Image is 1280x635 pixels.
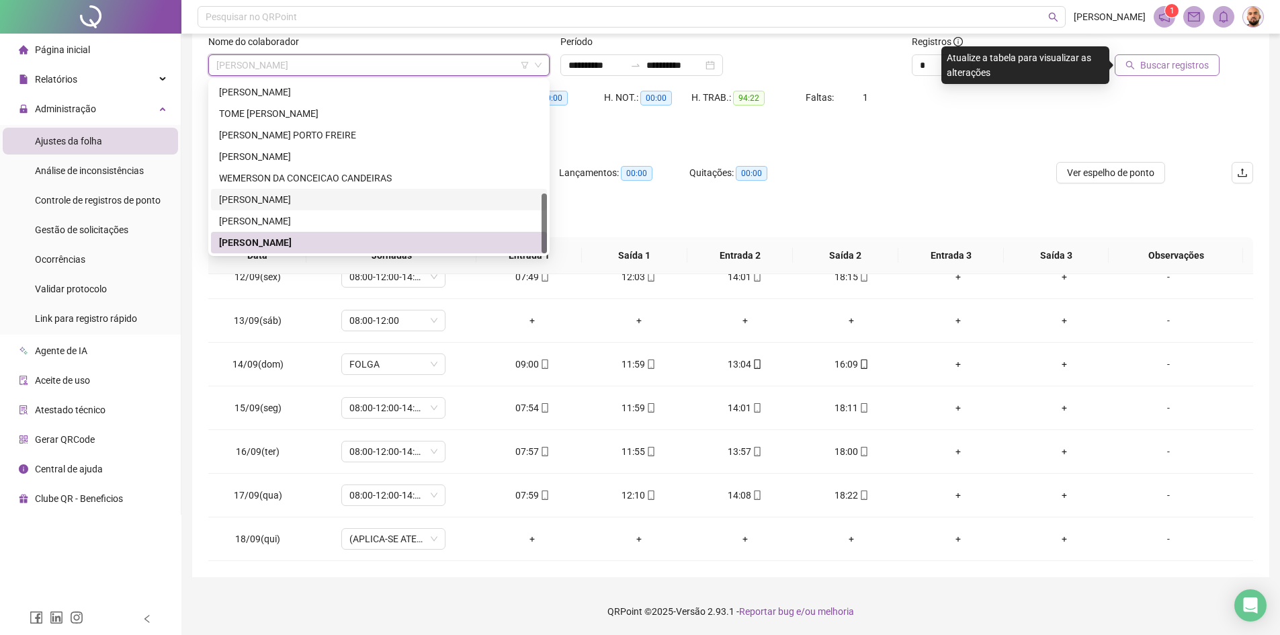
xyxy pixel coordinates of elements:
[19,464,28,474] span: info-circle
[19,376,28,385] span: audit
[517,90,604,105] div: HE 3:
[1022,444,1107,459] div: +
[703,269,787,284] div: 14:01
[733,91,765,105] span: 94:22
[630,60,641,71] span: swap-right
[596,400,681,415] div: 11:59
[809,488,894,503] div: 18:22
[19,494,28,503] span: gift
[349,529,437,549] span: (APLICA-SE ATESTADO)
[35,375,90,386] span: Aceite de uso
[1022,269,1107,284] div: +
[858,403,869,413] span: mobile
[645,403,656,413] span: mobile
[236,446,280,457] span: 16/09(ter)
[1129,488,1208,503] div: -
[35,464,103,474] span: Central de ajuda
[916,488,1000,503] div: +
[1109,237,1243,274] th: Observações
[809,269,894,284] div: 18:15
[916,532,1000,546] div: +
[1022,488,1107,503] div: +
[219,192,539,207] div: [PERSON_NAME]
[596,357,681,372] div: 11:59
[751,447,762,456] span: mobile
[858,359,869,369] span: mobile
[1129,532,1208,546] div: -
[1165,4,1179,17] sup: 1
[596,488,681,503] div: 12:10
[35,345,87,356] span: Agente de IA
[689,165,820,181] div: Quitações:
[142,614,152,624] span: left
[858,491,869,500] span: mobile
[596,313,681,328] div: +
[1048,12,1058,22] span: search
[916,269,1000,284] div: +
[941,46,1109,84] div: Atualize a tabela para visualizar as alterações
[739,606,854,617] span: Reportar bug e/ou melhoria
[1158,11,1170,23] span: notification
[219,214,539,228] div: [PERSON_NAME]
[1218,11,1230,23] span: bell
[630,60,641,71] span: to
[208,237,306,274] th: Data
[863,92,868,103] span: 1
[539,272,550,282] span: mobile
[35,284,107,294] span: Validar protocolo
[35,136,102,146] span: Ajustes da folha
[349,267,437,287] span: 08:00-12:00-14:00-18:00
[349,354,437,374] span: FOLGA
[1067,165,1154,180] span: Ver espelho de ponto
[596,269,681,284] div: 12:03
[1129,400,1208,415] div: -
[349,441,437,462] span: 08:00-12:00-14:00-18:00
[1004,237,1109,274] th: Saída 3
[806,92,836,103] span: Faltas:
[211,81,547,103] div: THIAGO MOURA BATISTA
[596,532,681,546] div: +
[898,237,1004,274] th: Entrada 3
[1022,400,1107,415] div: +
[35,44,90,55] span: Página inicial
[490,488,574,503] div: 07:59
[809,532,894,546] div: +
[349,310,437,331] span: 08:00-12:00
[645,272,656,282] span: mobile
[645,447,656,456] span: mobile
[1234,589,1267,622] div: Open Intercom Messenger
[1170,6,1175,15] span: 1
[219,85,539,99] div: [PERSON_NAME]
[35,254,85,265] span: Ocorrências
[691,90,806,105] div: H. TRAB.:
[703,400,787,415] div: 14:01
[1119,248,1232,263] span: Observações
[539,403,550,413] span: mobile
[211,103,547,124] div: TOME JULIO PEREIRA MARQUES JUNIOR
[1243,7,1263,27] img: 76225
[19,435,28,444] span: qrcode
[1188,11,1200,23] span: mail
[234,490,282,501] span: 17/09(qua)
[559,165,689,181] div: Lançamentos:
[645,491,656,500] span: mobile
[534,61,542,69] span: down
[1074,9,1146,24] span: [PERSON_NAME]
[349,398,437,418] span: 08:00-12:00-14:00-18:00
[1056,162,1165,183] button: Ver espelho de ponto
[211,146,547,167] div: WELLINGTON RODRIGUES MARTINS
[539,491,550,500] span: mobile
[596,444,681,459] div: 11:55
[858,447,869,456] span: mobile
[604,90,691,105] div: H. NOT.:
[219,235,539,250] div: [PERSON_NAME]
[1129,269,1208,284] div: -
[912,34,963,49] span: Registros
[490,444,574,459] div: 07:57
[793,237,898,274] th: Saída 2
[703,488,787,503] div: 14:08
[19,405,28,415] span: solution
[35,195,161,206] span: Controle de registros de ponto
[1115,54,1220,76] button: Buscar registros
[211,124,547,146] div: WEBERLEY PORTO FREIRE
